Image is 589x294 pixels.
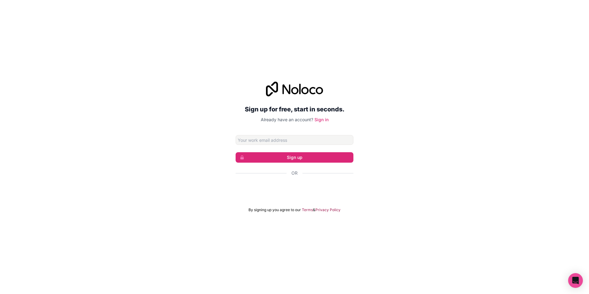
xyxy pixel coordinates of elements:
[248,207,301,212] span: By signing up you agree to our
[291,170,298,176] span: Or
[315,207,341,212] a: Privacy Policy
[236,135,353,145] input: Email address
[236,152,353,163] button: Sign up
[313,207,315,212] span: &
[233,183,356,196] iframe: Sign in with Google Button
[236,104,353,115] h2: Sign up for free, start in seconds.
[302,207,313,212] a: Terms
[314,117,329,122] a: Sign in
[568,273,583,288] div: Open Intercom Messenger
[261,117,313,122] span: Already have an account?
